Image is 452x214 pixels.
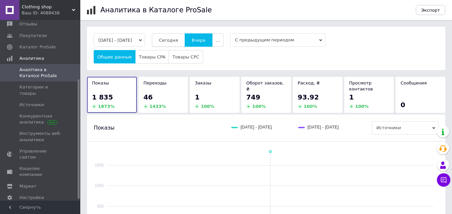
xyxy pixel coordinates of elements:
button: Общие данные [94,50,135,63]
span: Экспорт [421,8,440,13]
span: Отзывы [19,21,37,27]
span: Товары CPC [172,54,199,59]
span: 46 [144,93,153,101]
span: Заказы [195,80,211,85]
button: Товары CPA [135,50,169,63]
span: Переходы [144,80,167,85]
text: 500 [97,204,104,209]
span: 100 % [201,104,214,109]
span: Аналітика в Каталозі ProSale [19,67,62,79]
span: 93.92 [298,93,319,101]
span: Clothing shop [22,4,72,10]
span: Кошелек компании [19,166,62,178]
span: С предыдущим периодом [230,33,326,47]
span: Вчера [192,38,205,43]
span: Источники [372,121,439,135]
span: 1433 % [150,104,166,109]
button: [DATE] - [DATE] [94,33,145,47]
span: 1 835 [92,93,113,101]
span: Сообщения [400,80,427,85]
div: Ваш ID: 4088438 [22,10,80,16]
span: 100 % [355,104,369,109]
span: Каталог ProSale [19,44,56,50]
button: ... [212,33,223,47]
span: 1 [195,93,199,101]
text: 1000 [95,183,104,188]
span: Сегодня [159,38,178,43]
span: 1 [349,93,354,101]
span: Общие данные [97,54,132,59]
span: Источники [19,102,44,108]
span: Категории и товары [19,84,62,96]
span: Настройки [19,195,44,201]
button: Сегодня [152,33,185,47]
span: 749 [246,93,260,101]
button: Чат с покупателем [437,173,450,187]
span: Маркет [19,183,36,189]
h1: Аналитика в Каталоге ProSale [100,6,212,14]
span: Инструменты веб-аналитики [19,131,62,143]
button: Товары CPC [169,50,203,63]
span: Конкурентная аналитика [19,113,62,125]
span: ... [216,38,220,43]
span: Показы [92,80,109,85]
span: Расход, ₴ [298,80,320,85]
span: Показы [94,124,114,132]
span: 100 % [252,104,266,109]
text: 1500 [95,163,104,168]
span: Покупатели [19,33,47,39]
button: Экспорт [416,5,445,15]
span: Управление сайтом [19,148,62,160]
span: Товары CPA [139,54,165,59]
span: Аналитика [19,55,44,61]
span: Просмотр контактов [349,80,373,91]
span: 1873 % [98,104,114,109]
span: Оборот заказов, ₴ [246,80,283,91]
span: 100 % [304,104,317,109]
button: Вчера [185,33,212,47]
span: 0 [400,101,405,109]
